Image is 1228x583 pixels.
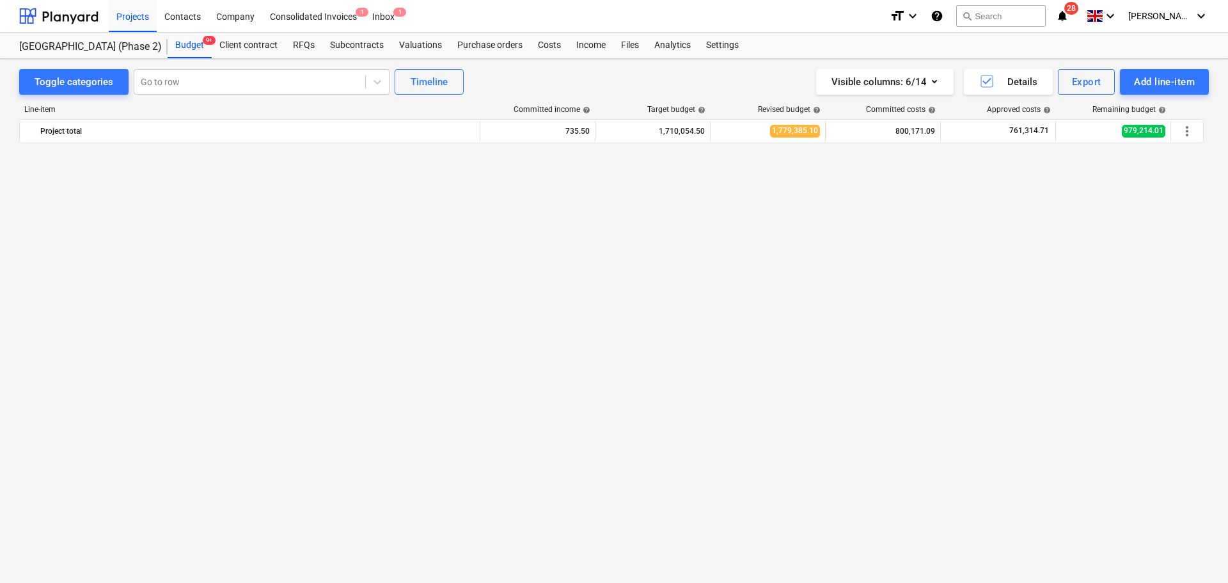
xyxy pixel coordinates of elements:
[1179,124,1195,139] span: More actions
[450,33,530,58] a: Purchase orders
[831,121,935,141] div: 800,171.09
[35,74,113,90] div: Toggle categories
[647,105,705,114] div: Target budget
[485,121,590,141] div: 735.50
[613,33,647,58] a: Files
[19,105,481,114] div: Line-item
[1064,2,1078,15] span: 28
[758,105,821,114] div: Revised budget
[168,33,212,58] div: Budget
[356,8,368,17] span: 1
[931,8,943,24] i: Knowledge base
[285,33,322,58] a: RFQs
[1120,69,1209,95] button: Add line-item
[19,69,129,95] button: Toggle categories
[168,33,212,58] a: Budget9+
[1072,74,1101,90] div: Export
[1041,106,1051,114] span: help
[890,8,905,24] i: format_size
[395,69,464,95] button: Timeline
[1103,8,1118,24] i: keyboard_arrow_down
[580,106,590,114] span: help
[1122,125,1165,137] span: 979,214.01
[866,105,936,114] div: Committed costs
[987,105,1051,114] div: Approved costs
[212,33,285,58] a: Client contract
[956,5,1046,27] button: Search
[411,74,448,90] div: Timeline
[964,69,1053,95] button: Details
[203,36,216,45] span: 9+
[979,74,1037,90] div: Details
[1008,125,1050,136] span: 761,314.71
[514,105,590,114] div: Committed income
[1056,8,1069,24] i: notifications
[962,11,972,21] span: search
[925,106,936,114] span: help
[816,69,954,95] button: Visible columns:6/14
[19,40,152,54] div: [GEOGRAPHIC_DATA] (Phase 2)
[322,33,391,58] a: Subcontracts
[647,33,698,58] a: Analytics
[601,121,705,141] div: 1,710,054.50
[40,121,475,141] div: Project total
[1134,74,1195,90] div: Add line-item
[1164,522,1228,583] iframe: Chat Widget
[391,33,450,58] a: Valuations
[1193,8,1209,24] i: keyboard_arrow_down
[1156,106,1166,114] span: help
[770,125,820,137] span: 1,779,385.10
[393,8,406,17] span: 1
[569,33,613,58] a: Income
[810,106,821,114] span: help
[1128,11,1192,21] span: [PERSON_NAME]
[905,8,920,24] i: keyboard_arrow_down
[1058,69,1115,95] button: Export
[695,106,705,114] span: help
[530,33,569,58] a: Costs
[698,33,746,58] a: Settings
[831,74,938,90] div: Visible columns : 6/14
[1092,105,1166,114] div: Remaining budget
